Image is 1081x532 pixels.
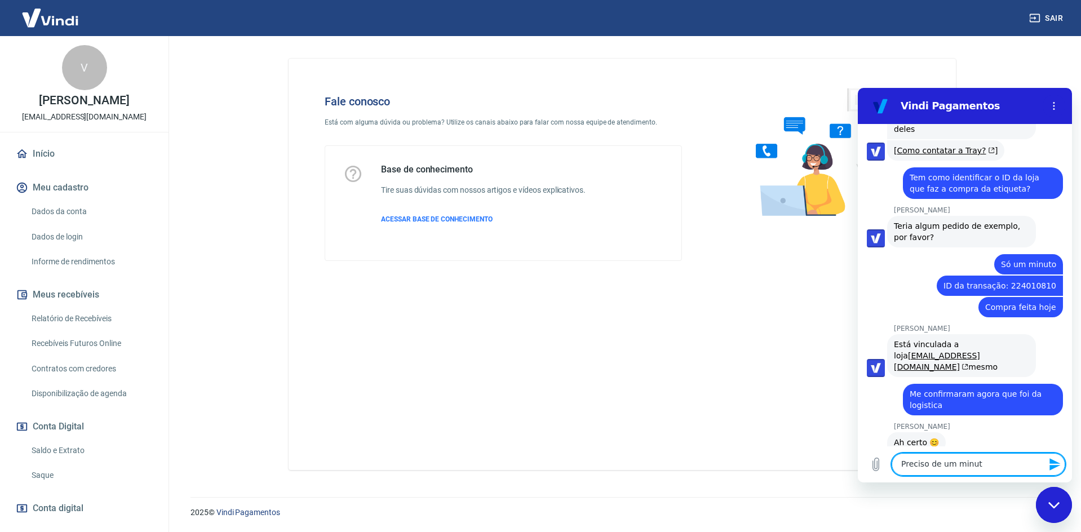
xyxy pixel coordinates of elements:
[27,382,155,405] a: Disponibilização de agenda
[14,141,155,166] a: Início
[381,184,586,196] h6: Tire suas dúvidas com nossos artigos e vídeos explicativos.
[381,215,493,223] span: ACESSAR BASE DE CONHECIMENTO
[27,225,155,249] a: Dados de login
[190,507,1054,518] p: 2025 ©
[14,282,155,307] button: Meus recebíveis
[1036,487,1072,523] iframe: Botão para abrir a janela de mensagens, conversa em andamento
[14,175,155,200] button: Meu cadastro
[33,500,83,516] span: Conta digital
[14,414,155,439] button: Conta Digital
[325,95,682,108] h4: Fale conosco
[27,464,155,487] a: Saque
[858,88,1072,482] iframe: Janela de mensagens
[1027,8,1067,29] button: Sair
[27,332,155,355] a: Recebíveis Futuros Online
[22,111,147,123] p: [EMAIL_ADDRESS][DOMAIN_NAME]
[27,357,155,380] a: Contratos com credores
[14,496,155,521] a: Conta digital
[27,200,155,223] a: Dados da conta
[14,1,87,35] img: Vindi
[325,117,682,127] p: Está com alguma dúvida ou problema? Utilize os canais abaixo para falar com nossa equipe de atend...
[39,95,129,107] p: [PERSON_NAME]
[381,164,586,175] h5: Base de conhecimento
[27,439,155,462] a: Saldo e Extrato
[62,45,107,90] div: V
[381,214,586,224] a: ACESSAR BASE DE CONHECIMENTO
[27,250,155,273] a: Informe de rendimentos
[27,307,155,330] a: Relatório de Recebíveis
[216,508,280,517] a: Vindi Pagamentos
[733,77,905,227] img: Fale conosco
